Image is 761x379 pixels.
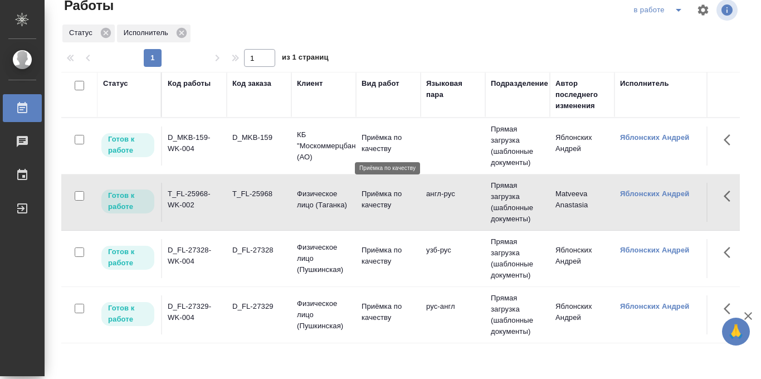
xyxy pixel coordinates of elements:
p: Физическое лицо (Таганка) [297,188,350,211]
td: Яблонских Андрей [550,239,614,278]
p: КБ "Москоммерцбанк" (АО) [297,129,350,163]
a: Яблонских Андрей [620,189,689,198]
div: Исполнитель [620,78,669,89]
div: Статус [103,78,128,89]
td: Прямая загрузка (шаблонные документы) [485,287,550,343]
td: узб-рус [421,239,485,278]
div: Код работы [168,78,211,89]
div: D_FL-27329 [232,301,286,312]
div: Вид работ [362,78,399,89]
p: Приёмка по качеству [362,132,415,154]
p: Приёмка по качеству [362,188,415,211]
button: 🙏 [722,318,750,346]
td: Matveeva Anastasia [550,183,614,222]
div: D_MKB-159 [232,132,286,143]
a: Яблонских Андрей [620,302,689,310]
a: Яблонских Андрей [620,246,689,254]
a: Яблонских Андрей [620,133,689,142]
td: D_FL-27329-WK-004 [162,295,227,334]
button: Здесь прячутся важные кнопки [717,239,744,266]
td: D_MKB-159-WK-004 [162,127,227,166]
p: Исполнитель [124,27,172,38]
div: Статус [62,25,115,42]
td: рус-англ [421,295,485,334]
td: Яблонских Андрей [550,295,614,334]
div: D_FL-27328 [232,245,286,256]
p: Приёмка по качеству [362,245,415,267]
span: 🙏 [726,320,745,343]
div: split button [631,1,690,19]
td: D_FL-27328-WK-004 [162,239,227,278]
p: Приёмка по качеству [362,301,415,323]
p: Физическое лицо (Пушкинская) [297,298,350,332]
div: Исполнитель может приступить к работе [100,245,155,271]
div: T_FL-25968 [232,188,286,200]
div: Автор последнего изменения [555,78,609,111]
p: Готов к работе [108,246,148,269]
p: Готов к работе [108,134,148,156]
div: Исполнитель может приступить к работе [100,188,155,215]
p: Статус [69,27,96,38]
td: англ-рус [421,183,485,222]
div: Исполнитель может приступить к работе [100,132,155,158]
td: T_FL-25968-WK-002 [162,183,227,222]
td: Прямая загрузка (шаблонные документы) [485,174,550,230]
div: Клиент [297,78,323,89]
button: Здесь прячутся важные кнопки [717,127,744,153]
p: Готов к работе [108,303,148,325]
button: Здесь прячутся важные кнопки [717,295,744,322]
td: Прямая загрузка (шаблонные документы) [485,231,550,286]
td: Яблонских Андрей [550,127,614,166]
span: из 1 страниц [282,51,329,67]
div: Код заказа [232,78,271,89]
div: Языковая пара [426,78,480,100]
button: Здесь прячутся важные кнопки [717,183,744,210]
p: Физическое лицо (Пушкинская) [297,242,350,275]
div: Исполнитель [117,25,191,42]
p: Готов к работе [108,190,148,212]
div: Подразделение [491,78,548,89]
div: Исполнитель может приступить к работе [100,301,155,327]
td: Прямая загрузка (шаблонные документы) [485,118,550,174]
